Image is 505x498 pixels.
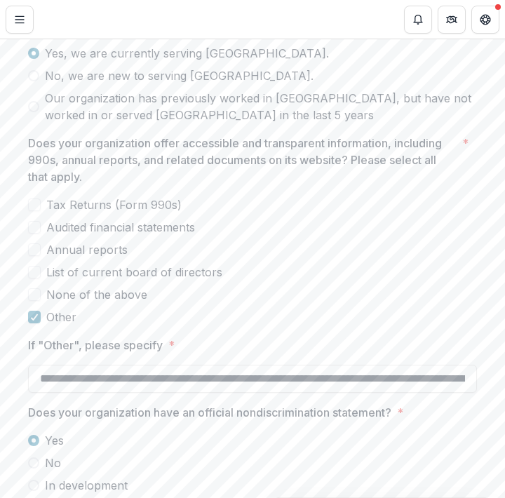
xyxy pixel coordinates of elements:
p: If "Other", please specify [28,337,163,354]
span: None of the above [46,286,147,303]
span: Annual reports [46,241,128,258]
button: Partners [438,6,466,34]
span: Other [46,309,76,325]
span: No [45,455,61,471]
span: Audited financial statements [46,219,195,236]
button: Notifications [404,6,432,34]
span: No, we are new to serving [GEOGRAPHIC_DATA]. [45,67,314,84]
button: Get Help [471,6,499,34]
span: In development [45,477,128,494]
p: Does your organization have an official nondiscrimination statement? [28,404,391,421]
span: List of current board of directors [46,264,222,281]
p: Does your organization offer accessible and transparent information, including 990s, annual repor... [28,135,457,185]
span: Yes [45,432,64,449]
span: Tax Returns (Form 990s) [46,196,182,213]
span: Yes, we are currently serving [GEOGRAPHIC_DATA]. [45,45,329,62]
button: Toggle Menu [6,6,34,34]
span: Our organization has previously worked in [GEOGRAPHIC_DATA], but have not worked in or served [GE... [45,90,477,123]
